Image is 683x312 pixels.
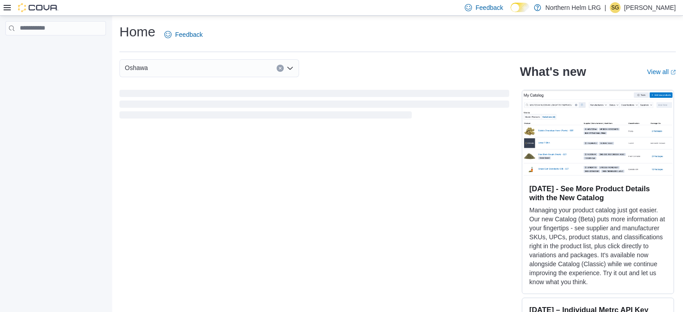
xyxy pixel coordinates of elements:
[125,62,148,73] span: Oshawa
[611,2,619,13] span: SG
[286,65,294,72] button: Open list of options
[161,26,206,44] a: Feedback
[529,184,666,202] h3: [DATE] - See More Product Details with the New Catalog
[546,2,601,13] p: Northern Helm LRG
[520,65,586,79] h2: What's new
[5,37,106,59] nav: Complex example
[119,23,155,41] h1: Home
[511,3,529,12] input: Dark Mode
[277,65,284,72] button: Clear input
[476,3,503,12] span: Feedback
[670,70,676,75] svg: External link
[647,68,676,75] a: View allExternal link
[529,206,666,286] p: Managing your product catalog just got easier. Our new Catalog (Beta) puts more information at yo...
[175,30,203,39] span: Feedback
[604,2,606,13] p: |
[610,2,621,13] div: Skyler Griswold
[18,3,58,12] img: Cova
[119,92,509,120] span: Loading
[624,2,676,13] p: [PERSON_NAME]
